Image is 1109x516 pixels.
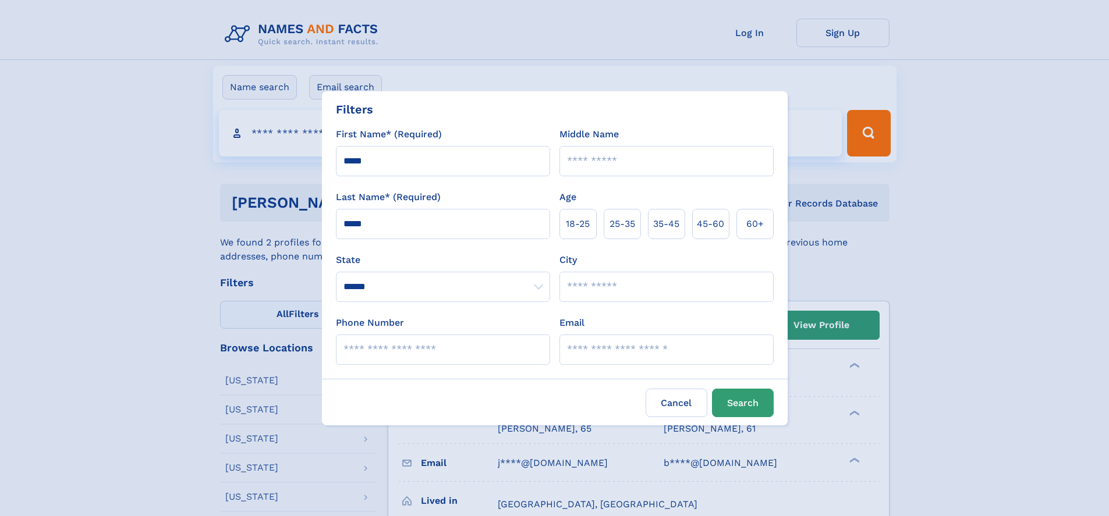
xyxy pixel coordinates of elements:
span: 18‑25 [566,217,590,231]
label: State [336,253,550,267]
span: 45‑60 [697,217,724,231]
button: Search [712,389,774,417]
label: First Name* (Required) [336,127,442,141]
label: Phone Number [336,316,404,330]
label: Email [559,316,584,330]
label: Cancel [646,389,707,417]
label: City [559,253,577,267]
span: 25‑35 [610,217,635,231]
div: Filters [336,101,373,118]
span: 60+ [746,217,764,231]
label: Age [559,190,576,204]
label: Last Name* (Required) [336,190,441,204]
span: 35‑45 [653,217,679,231]
label: Middle Name [559,127,619,141]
